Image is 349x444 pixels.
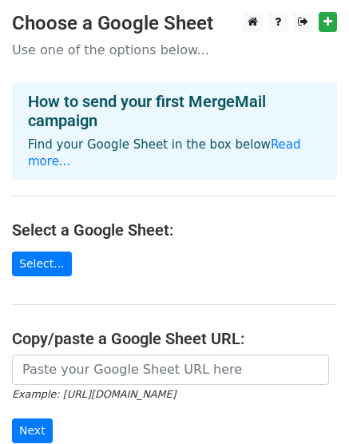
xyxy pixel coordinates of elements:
[28,137,301,168] a: Read more...
[28,92,321,130] h4: How to send your first MergeMail campaign
[12,355,329,385] input: Paste your Google Sheet URL here
[12,329,337,348] h4: Copy/paste a Google Sheet URL:
[12,12,337,35] h3: Choose a Google Sheet
[12,220,337,240] h4: Select a Google Sheet:
[12,388,176,400] small: Example: [URL][DOMAIN_NAME]
[12,252,72,276] a: Select...
[28,137,321,170] p: Find your Google Sheet in the box below
[12,418,53,443] input: Next
[12,42,337,58] p: Use one of the options below...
